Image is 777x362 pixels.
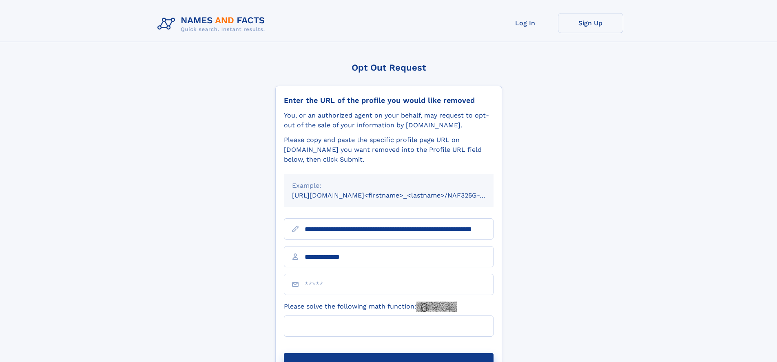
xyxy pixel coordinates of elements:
div: Please copy and paste the specific profile page URL on [DOMAIN_NAME] you want removed into the Pr... [284,135,494,164]
a: Sign Up [558,13,623,33]
img: Logo Names and Facts [154,13,272,35]
div: Example: [292,181,485,191]
div: You, or an authorized agent on your behalf, may request to opt-out of the sale of your informatio... [284,111,494,130]
label: Please solve the following math function: [284,302,457,312]
div: Opt Out Request [275,62,502,73]
small: [URL][DOMAIN_NAME]<firstname>_<lastname>/NAF325G-xxxxxxxx [292,191,509,199]
div: Enter the URL of the profile you would like removed [284,96,494,105]
a: Log In [493,13,558,33]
